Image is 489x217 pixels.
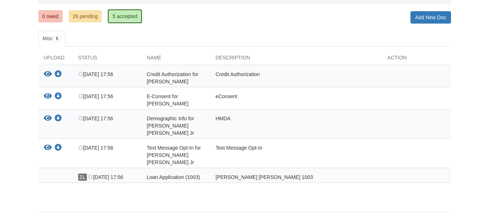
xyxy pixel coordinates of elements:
a: Add New Doc [410,11,451,24]
span: [DATE] 17:56 [78,71,113,77]
div: Status [73,54,142,65]
span: [DATE] 17:56 [78,93,113,99]
div: HMDA [210,115,382,137]
span: [DATE] 17:56 [78,116,113,121]
div: Upload [38,54,73,65]
a: 26 pending [69,10,102,22]
div: [PERSON_NAME] [PERSON_NAME] 1003 [210,174,382,181]
a: Download Credit Authorization for Richard Whitmire [55,72,62,78]
span: ZL [78,174,87,181]
a: Download Text Message Opt-In for Richard Meade Whitmire Jr [55,145,62,151]
span: Loan Application (1003) [147,174,200,180]
div: Credit Authorization [210,71,382,85]
a: 5 accepted [108,9,142,23]
div: Name [142,54,210,65]
button: View E-Consent for Richard Whitmire [44,93,52,100]
button: View Credit Authorization for Richard Whitmire [44,71,52,78]
div: eConsent [210,93,382,107]
div: Text Message Opt-In [210,144,382,166]
a: Download Demographic Info for Richard Meade Whitmire Jr [55,116,62,122]
span: E-Consent for [PERSON_NAME] [147,93,189,107]
div: Description [210,54,382,65]
span: Demographic Info for [PERSON_NAME] [PERSON_NAME] Jr [147,116,194,136]
span: [DATE] 17:56 [78,145,113,151]
button: View Demographic Info for Richard Meade Whitmire Jr [44,115,52,122]
div: Action [382,54,451,65]
span: Credit Authorization for [PERSON_NAME] [147,71,198,84]
a: Misc [38,31,66,47]
button: View Text Message Opt-In for Richard Meade Whitmire Jr [44,144,52,152]
span: 5 [53,35,61,42]
span: Text Message Opt-In for [PERSON_NAME] [PERSON_NAME] Jr [147,145,201,165]
span: [DATE] 17:56 [88,174,123,180]
a: 0 owed [38,10,63,22]
a: Download E-Consent for Richard Whitmire [55,94,62,100]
